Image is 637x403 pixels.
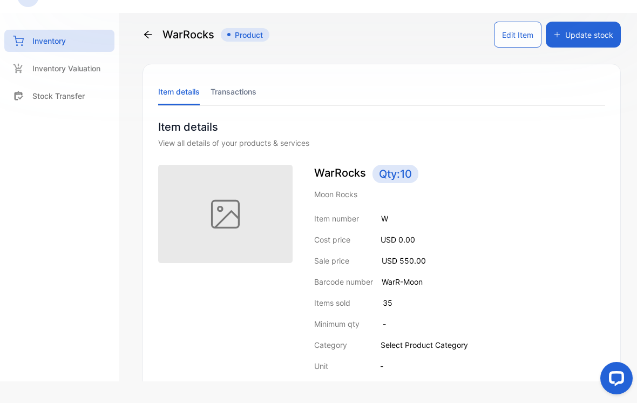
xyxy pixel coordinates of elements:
[4,57,114,79] a: Inventory Valuation
[383,318,386,330] p: -
[314,318,360,330] p: Minimum qty
[158,137,605,149] div: View all details of your products & services
[372,165,418,183] span: Qty: 10
[314,213,359,224] p: Item number
[143,22,269,48] div: WarRocks
[4,30,114,52] a: Inventory
[314,276,373,287] p: Barcode number
[383,297,392,308] p: 35
[221,28,269,42] span: Product
[382,276,423,287] p: WarR-Moon
[314,234,350,245] p: Cost price
[380,360,383,372] p: -
[314,339,347,351] p: Category
[592,358,637,403] iframe: LiveChat chat widget
[314,165,605,183] p: WarRocks
[211,78,256,105] li: Transactions
[494,22,541,48] button: Edit Item
[32,90,85,102] p: Stock Transfer
[382,256,426,265] span: USD 550.00
[314,360,328,372] p: Unit
[314,297,350,308] p: Items sold
[546,22,621,48] button: Update stock
[381,213,388,224] p: W
[381,235,415,244] span: USD 0.00
[158,165,293,263] img: item
[158,119,605,135] p: Item details
[158,78,200,105] li: Item details
[4,85,114,107] a: Stock Transfer
[32,35,66,46] p: Inventory
[381,339,468,351] p: Select Product Category
[314,189,605,200] p: Moon Rocks
[314,255,349,266] p: Sale price
[32,63,100,74] p: Inventory Valuation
